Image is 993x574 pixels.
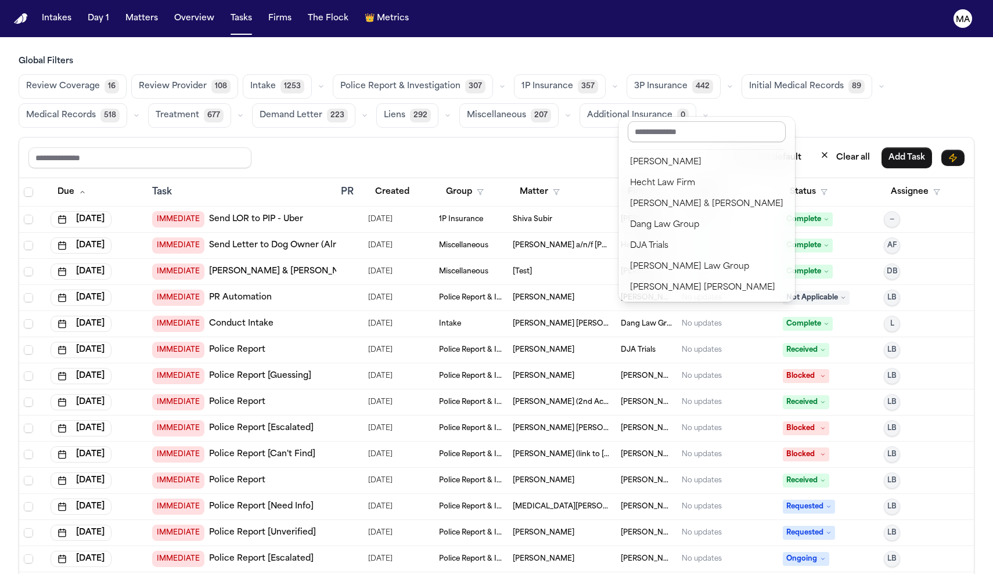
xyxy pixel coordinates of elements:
[630,218,783,232] div: Dang Law Group
[630,176,783,190] div: Hecht Law Firm
[630,281,783,295] div: [PERSON_NAME] [PERSON_NAME]
[618,117,795,302] div: Firm
[630,239,783,253] div: DJA Trials
[630,197,783,211] div: [PERSON_NAME] & [PERSON_NAME]
[630,260,783,274] div: [PERSON_NAME] Law Group
[630,156,783,169] div: [PERSON_NAME]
